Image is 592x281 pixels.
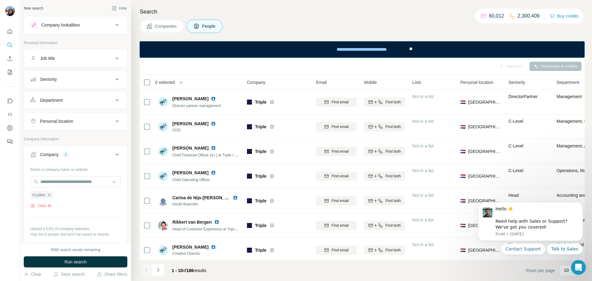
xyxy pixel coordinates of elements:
img: Logo of Triple [247,223,252,228]
img: Avatar [158,147,168,156]
span: Director partner management [172,104,221,108]
button: Company lookalikes [24,18,127,32]
span: Personal location [460,79,493,85]
button: Run search [24,256,127,267]
iframe: Intercom notifications message [469,194,592,278]
span: Mobile [364,79,377,85]
span: Find email [331,173,348,179]
button: Enrich CSV [5,53,15,64]
button: Find both [364,97,405,107]
span: results [172,268,206,273]
button: Find both [364,147,405,156]
img: LinkedIn logo [211,96,216,101]
button: Find email [316,122,357,131]
button: Use Surfe on LinkedIn [5,95,15,106]
button: Upload a list of companies [30,242,121,253]
button: Find email [316,97,357,107]
span: Find both [385,223,401,228]
span: [PERSON_NAME] [172,96,208,102]
span: C-Level [508,168,523,173]
iframe: Banner [140,41,585,58]
img: Logo of Triple [247,198,252,203]
button: Hide [107,4,131,13]
span: Triple [255,173,266,179]
span: 🇳🇱 [460,124,466,130]
span: Not in a list [412,119,434,124]
button: My lists [5,67,15,78]
span: Find both [385,198,401,204]
span: Rikkert van Bergen [172,219,212,225]
span: Seniority [508,79,525,85]
button: Find email [316,171,357,181]
span: [GEOGRAPHIC_DATA] [468,222,501,229]
span: Not in a list [412,143,434,148]
span: Creative Director [172,251,218,256]
div: New search [24,6,43,11]
img: LinkedIn logo [233,195,238,200]
span: Companies [155,23,177,29]
span: Triple [255,222,266,229]
p: Your list is private and won't be saved or shared. [30,232,121,237]
span: Director Partner [508,94,538,99]
img: Logo of Triple [247,100,252,105]
button: Find email [316,246,357,255]
span: [GEOGRAPHIC_DATA] [468,99,501,105]
button: Save search [53,271,85,277]
div: 9990 search results remaining [51,247,101,253]
button: Find both [364,171,405,181]
button: Clear [24,271,41,277]
span: 🇳🇱 [460,247,466,253]
button: Find email [316,147,357,156]
button: Navigate to next page [152,264,164,276]
img: Avatar [5,6,15,16]
span: [GEOGRAPHIC_DATA] [468,148,501,155]
div: Seniority [40,76,57,82]
span: [PERSON_NAME] [172,170,208,176]
img: Avatar [158,196,168,206]
button: Find both [364,122,405,131]
p: Personal information [24,40,127,46]
button: Use Surfe API [5,109,15,120]
span: C-Level [508,119,523,124]
span: Find email [331,124,348,130]
p: Upload a CSV of company websites. [30,226,121,232]
button: Share filters [97,271,127,277]
span: Company [247,79,265,85]
span: 🇳🇱 [460,99,466,105]
div: Company [40,151,59,158]
img: Logo of Triple [247,124,252,129]
button: Feedback [5,136,15,147]
button: Find both [364,196,405,205]
span: [GEOGRAPHIC_DATA] [468,124,501,130]
span: [GEOGRAPHIC_DATA] [468,173,501,179]
img: Avatar [158,221,168,230]
span: 186 [187,268,194,273]
span: Management [557,94,582,99]
div: Select a company name or website [30,164,121,172]
div: 1 [62,152,69,157]
div: Job title [40,55,55,61]
span: Triple [255,99,266,105]
span: Find both [385,173,401,179]
button: Find both [364,246,405,255]
button: Search [5,39,15,51]
button: Dashboard [5,122,15,134]
span: Find email [331,247,348,253]
img: Avatar [158,171,168,181]
img: Logo of Triple [247,174,252,179]
span: Run search [64,259,87,265]
span: [PERSON_NAME] [172,145,208,151]
button: Find both [364,221,405,230]
span: Find both [385,149,401,154]
span: Chief Financial Officer (a.i.) at Triple / Code [172,152,243,157]
span: Email [316,79,327,85]
span: Lists [412,79,421,85]
p: Company information [24,136,127,142]
span: Not in a list [412,217,434,222]
span: Triple [255,198,266,204]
